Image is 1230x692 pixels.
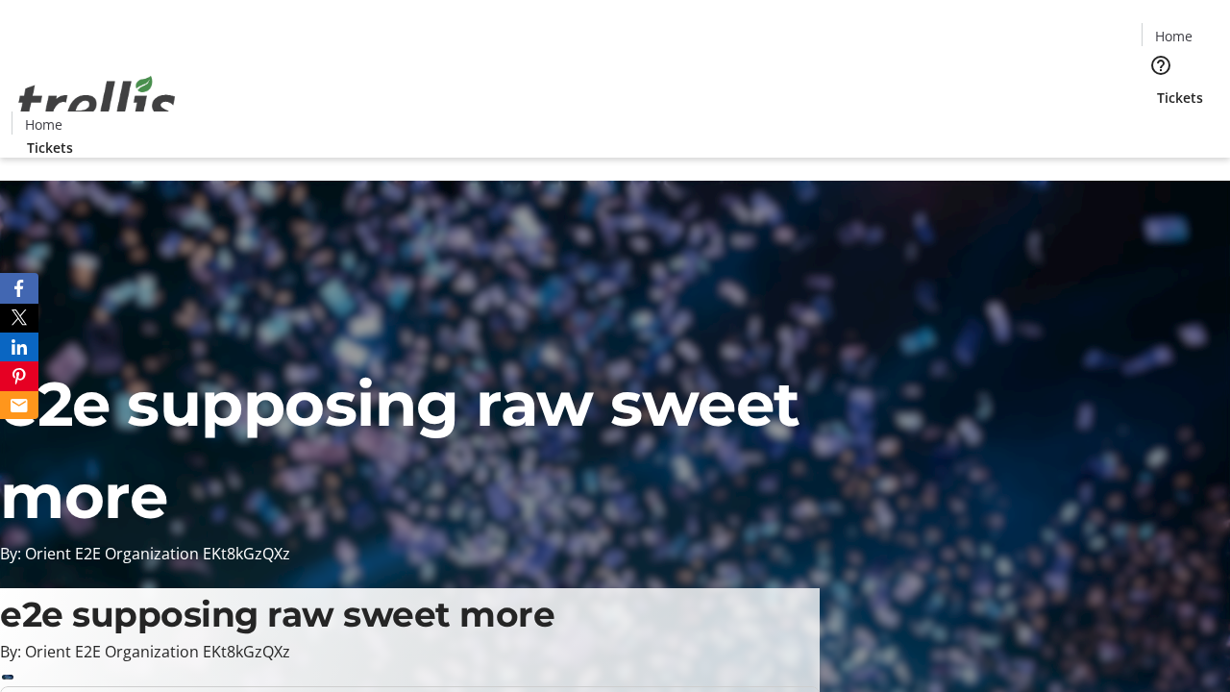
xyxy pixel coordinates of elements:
span: Home [25,114,62,135]
span: Home [1155,26,1193,46]
a: Home [12,114,74,135]
span: Tickets [1157,87,1203,108]
a: Tickets [1142,87,1218,108]
a: Tickets [12,137,88,158]
a: Home [1143,26,1204,46]
img: Orient E2E Organization EKt8kGzQXz's Logo [12,55,183,151]
button: Cart [1142,108,1180,146]
span: Tickets [27,137,73,158]
button: Help [1142,46,1180,85]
